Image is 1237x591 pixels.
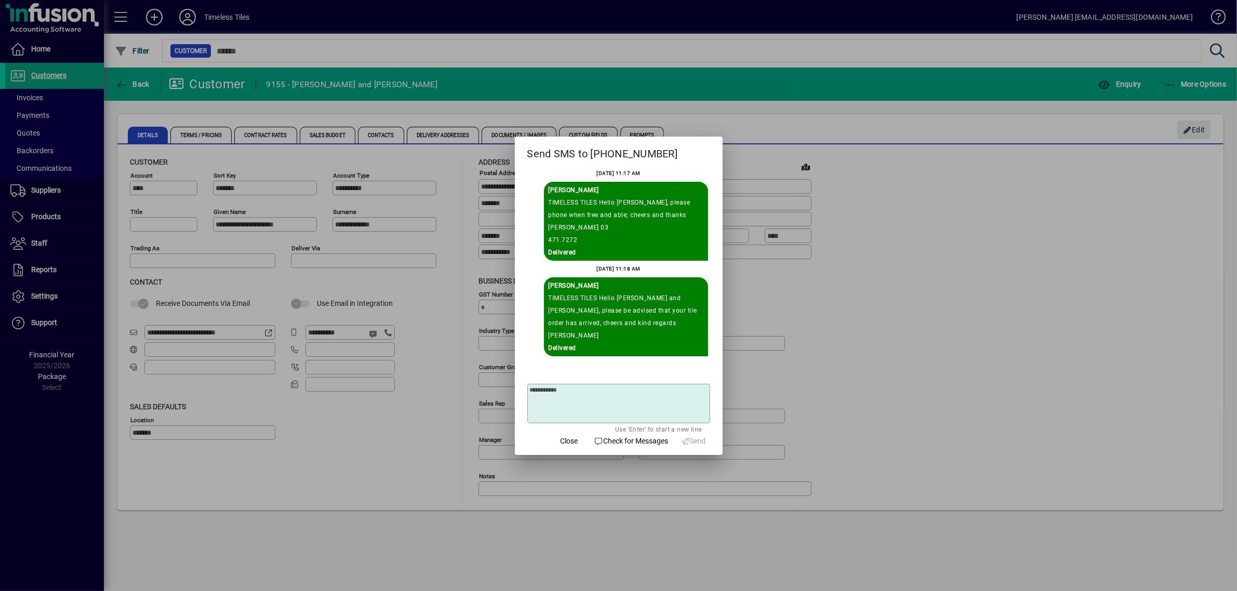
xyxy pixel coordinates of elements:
span: Check for Messages [594,436,669,447]
button: Check for Messages [590,432,673,451]
div: TIMELESS TILES Hello [PERSON_NAME], please phone when free and able; cheers and thanks [PERSON_NA... [549,196,703,246]
mat-hint: Use 'Enter' to start a new line [615,423,701,435]
span: Close [561,436,578,447]
div: Delivered [549,342,703,354]
div: Sent By [549,184,703,196]
div: Delivered [549,246,703,259]
div: TIMELESS TILES Hello [PERSON_NAME] and [PERSON_NAME], please be advised that your tile order has ... [549,292,703,342]
h2: Send SMS to [PHONE_NUMBER] [515,137,723,167]
div: [DATE] 11:18 AM [596,263,641,275]
button: Close [553,432,586,451]
div: Sent By [549,279,703,292]
div: [DATE] 11:17 AM [596,167,641,180]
